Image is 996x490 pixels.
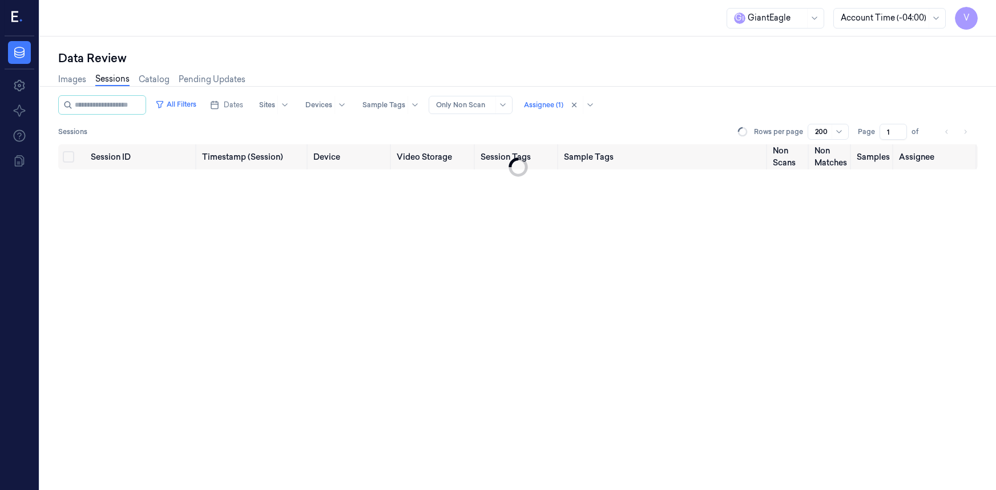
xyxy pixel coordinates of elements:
[852,144,894,169] th: Samples
[939,124,973,140] nav: pagination
[179,74,245,86] a: Pending Updates
[476,144,559,169] th: Session Tags
[754,127,803,137] p: Rows per page
[58,50,978,66] div: Data Review
[63,151,74,163] button: Select all
[392,144,475,169] th: Video Storage
[58,127,87,137] span: Sessions
[58,74,86,86] a: Images
[955,7,978,30] button: V
[858,127,875,137] span: Page
[559,144,768,169] th: Sample Tags
[197,144,309,169] th: Timestamp (Session)
[894,144,978,169] th: Assignee
[768,144,810,169] th: Non Scans
[95,73,130,86] a: Sessions
[912,127,930,137] span: of
[810,144,852,169] th: Non Matches
[205,96,248,114] button: Dates
[734,13,745,24] span: G i
[86,144,197,169] th: Session ID
[309,144,392,169] th: Device
[139,74,170,86] a: Catalog
[224,100,243,110] span: Dates
[151,95,201,114] button: All Filters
